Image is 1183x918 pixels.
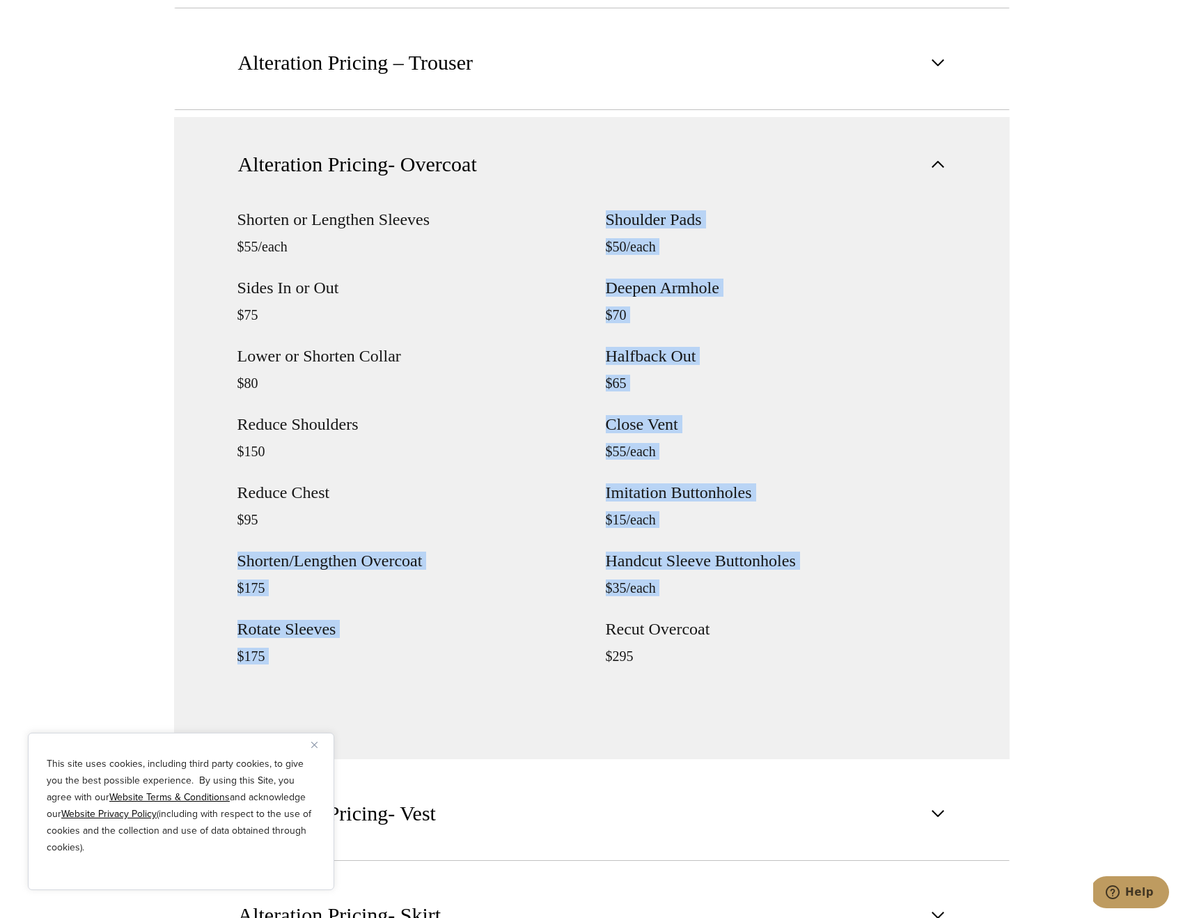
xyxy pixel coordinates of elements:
[237,211,578,228] h4: Shorten or Lengthen Sleeves
[606,648,946,664] p: $295
[606,484,946,501] h4: Imitation Buttonholes
[237,443,578,460] p: $150
[61,807,157,821] a: Website Privacy Policy
[606,416,946,433] h4: Close Vent
[606,375,946,391] p: $65
[47,756,315,856] p: This site uses cookies, including third party cookies, to give you the best possible experience. ...
[237,579,578,596] p: $175
[174,211,1010,759] div: Alteration Pricing- Overcoat
[174,766,1010,861] button: Alteration Pricing- Vest
[606,238,946,255] p: $50/each
[238,149,477,180] span: Alteration Pricing- Overcoat
[606,211,946,228] h4: Shoulder Pads
[237,511,578,528] p: $95
[606,579,946,596] p: $35/each
[606,306,946,323] p: $70
[606,511,946,528] p: $15/each
[606,279,946,296] h4: Deepen Armhole
[311,736,328,753] button: Close
[237,648,578,664] p: $175
[311,742,318,748] img: Close
[237,621,578,637] h4: Rotate Sleeves
[606,621,946,637] h4: Recut Overcoat
[606,443,946,460] p: $55/each
[238,798,436,829] span: Alteration Pricing- Vest
[174,117,1010,211] button: Alteration Pricing- Overcoat
[237,279,578,296] h4: Sides In or Out
[174,15,1010,110] button: Alteration Pricing – Trouser
[237,416,578,433] h4: Reduce Shoulders
[1093,876,1169,911] iframe: Opens a widget where you can chat to one of our agents
[237,238,578,255] p: $55/each
[237,484,578,501] h4: Reduce Chest
[237,306,578,323] p: $75
[237,552,578,569] h4: Shorten/Lengthen Overcoat
[237,348,578,364] h4: Lower or Shorten Collar
[237,375,578,391] p: $80
[606,348,946,364] h4: Halfback Out
[238,47,473,78] span: Alteration Pricing – Trouser
[606,552,946,569] h4: Handcut Sleeve Buttonholes
[109,790,230,804] a: Website Terms & Conditions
